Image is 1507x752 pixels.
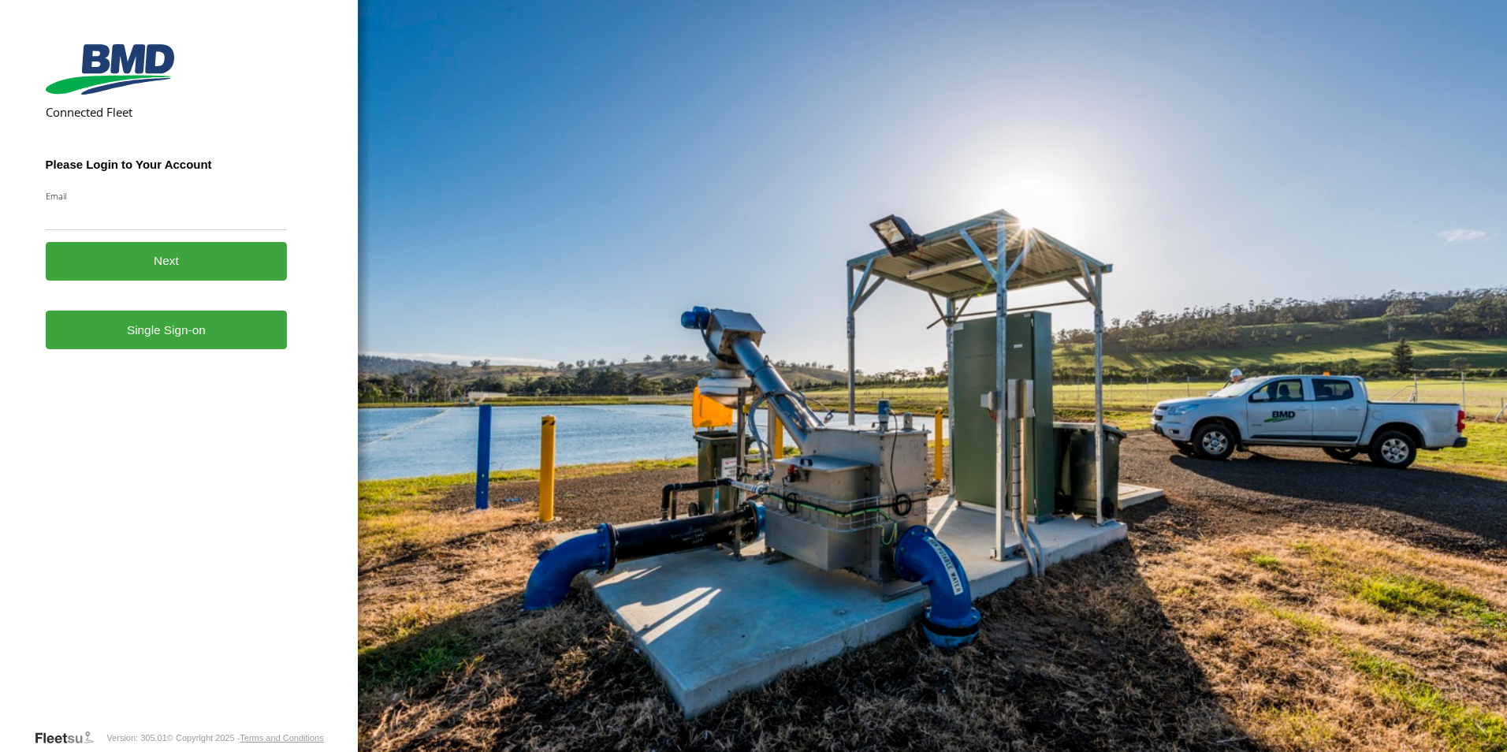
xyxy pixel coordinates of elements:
a: Single Sign-on [46,311,288,349]
div: © Copyright 2025 - [167,733,324,743]
div: Version: 305.01 [106,733,166,743]
h2: Connected Fleet [46,104,288,120]
button: Next [46,242,288,281]
a: Terms and Conditions [240,733,323,743]
label: Email [46,190,288,202]
img: BMD [46,44,174,95]
h3: Please Login to Your Account [46,158,288,171]
a: Visit our Website [34,730,106,746]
